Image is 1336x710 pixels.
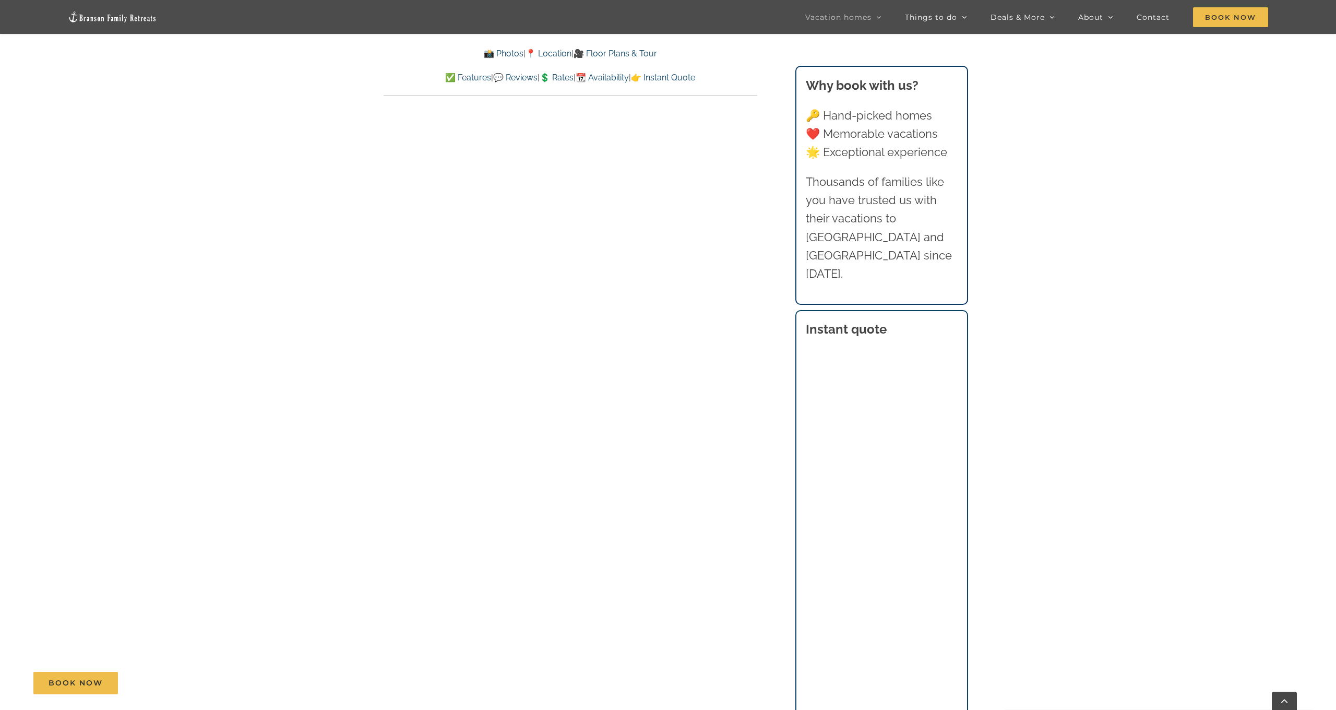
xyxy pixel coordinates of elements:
[806,106,958,162] p: 🔑 Hand-picked homes ❤️ Memorable vacations 🌟 Exceptional experience
[540,73,574,82] a: 💲 Rates
[805,14,872,21] span: Vacation homes
[68,11,157,23] img: Branson Family Retreats Logo
[806,322,887,337] strong: Instant quote
[1137,14,1170,21] span: Contact
[445,73,491,82] a: ✅ Features
[991,14,1045,21] span: Deals & More
[806,173,958,283] p: Thousands of families like you have trusted us with their vacations to [GEOGRAPHIC_DATA] and [GEO...
[576,73,629,82] a: 📆 Availability
[49,679,103,688] span: Book Now
[1078,14,1103,21] span: About
[493,73,538,82] a: 💬 Reviews
[905,14,957,21] span: Things to do
[631,73,695,82] a: 👉 Instant Quote
[806,76,958,95] h3: Why book with us?
[1193,7,1268,27] span: Book Now
[33,672,118,694] a: Book Now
